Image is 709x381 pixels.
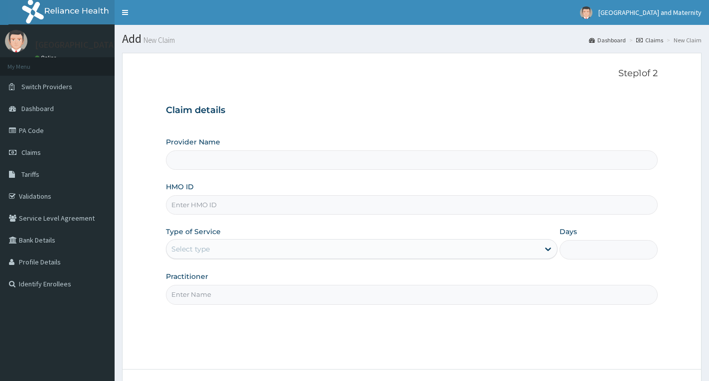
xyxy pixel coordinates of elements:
[142,36,175,44] small: New Claim
[171,244,210,254] div: Select type
[21,82,72,91] span: Switch Providers
[5,30,27,52] img: User Image
[35,40,173,49] p: [GEOGRAPHIC_DATA] and Maternity
[35,54,59,61] a: Online
[21,170,39,179] span: Tariffs
[166,105,658,116] h3: Claim details
[636,36,663,44] a: Claims
[166,137,220,147] label: Provider Name
[166,227,221,237] label: Type of Service
[122,32,702,45] h1: Add
[589,36,626,44] a: Dashboard
[166,271,208,281] label: Practitioner
[664,36,702,44] li: New Claim
[166,285,658,304] input: Enter Name
[580,6,592,19] img: User Image
[166,195,658,215] input: Enter HMO ID
[166,68,658,79] p: Step 1 of 2
[21,104,54,113] span: Dashboard
[166,182,194,192] label: HMO ID
[560,227,577,237] label: Days
[21,148,41,157] span: Claims
[598,8,702,17] span: [GEOGRAPHIC_DATA] and Maternity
